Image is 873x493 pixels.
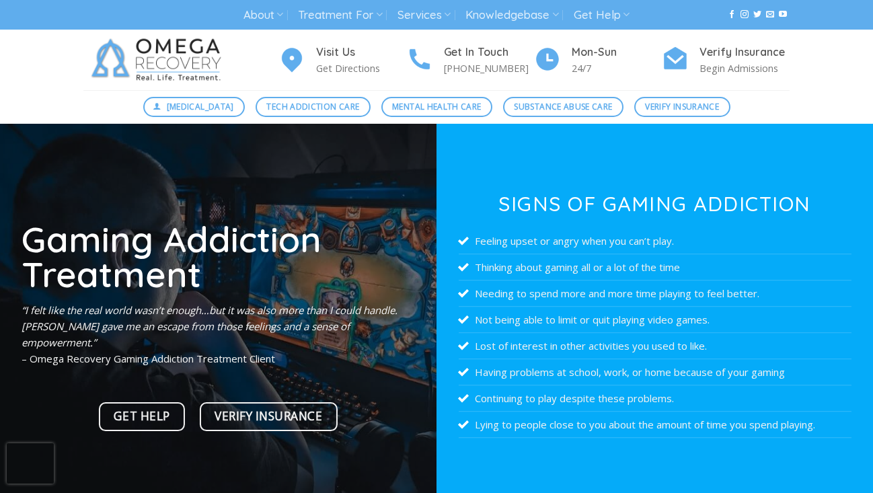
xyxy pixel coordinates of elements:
li: Thinking about gaming all or a lot of the time [458,254,851,280]
h4: Verify Insurance [699,44,790,61]
h4: Mon-Sun [572,44,662,61]
p: – Omega Recovery Gaming Addiction Treatment Client [22,302,414,367]
a: Follow on YouTube [779,10,787,20]
h1: Gaming Addiction Treatment [22,221,414,292]
li: Continuing to play despite these problems. [458,385,851,412]
li: Lost of interest in other activities you used to like. [458,333,851,359]
p: Begin Admissions [699,61,790,76]
a: About [243,3,283,28]
a: Follow on Instagram [741,10,749,20]
span: Substance Abuse Care [514,100,612,113]
a: Verify Insurance [200,402,338,431]
a: Follow on Twitter [753,10,761,20]
a: Treatment For [298,3,382,28]
li: Needing to spend more and more time playing to feel better. [458,280,851,307]
span: Get Help [114,407,169,426]
p: [PHONE_NUMBER] [444,61,534,76]
a: [MEDICAL_DATA] [143,97,245,117]
span: Mental Health Care [392,100,481,113]
em: “I felt like the real world wasn’t enough…but it was also more than I could handle. [PERSON_NAME]... [22,303,397,349]
li: Lying to people close to you about the amount of time you spend playing. [458,412,851,438]
a: Visit Us Get Directions [278,44,406,77]
li: Having problems at school, work, or home because of your gaming [458,359,851,385]
a: Mental Health Care [381,97,492,117]
a: Substance Abuse Care [503,97,623,117]
p: 24/7 [572,61,662,76]
h3: Signs of Gaming Addiction [458,194,851,214]
li: Feeling upset or angry when you can’t play. [458,228,851,254]
p: Get Directions [316,61,406,76]
img: Omega Recovery [83,30,235,90]
a: Follow on Facebook [728,10,736,20]
iframe: reCAPTCHA [7,443,54,484]
a: Get Help [99,402,186,431]
h4: Get In Touch [444,44,534,61]
a: Get In Touch [PHONE_NUMBER] [406,44,534,77]
a: Knowledgebase [465,3,558,28]
span: Tech Addiction Care [266,100,359,113]
a: Tech Addiction Care [256,97,371,117]
a: Send us an email [766,10,774,20]
li: Not being able to limit or quit playing video games. [458,307,851,333]
a: Services [397,3,451,28]
a: Verify Insurance Begin Admissions [662,44,790,77]
span: [MEDICAL_DATA] [167,100,234,113]
span: Verify Insurance [215,407,322,426]
a: Get Help [574,3,630,28]
a: Verify Insurance [634,97,730,117]
h4: Visit Us [316,44,406,61]
span: Verify Insurance [645,100,719,113]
